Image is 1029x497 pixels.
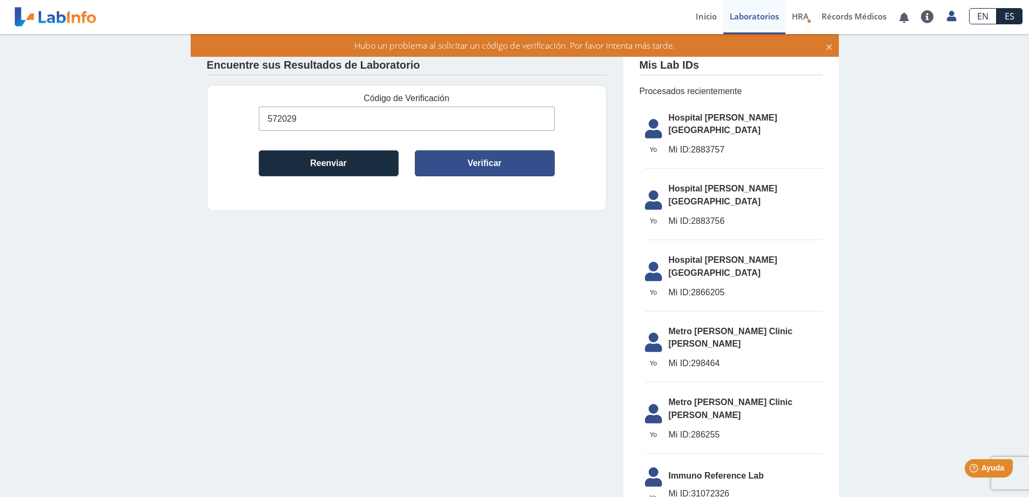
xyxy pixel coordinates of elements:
[669,111,823,137] span: Hospital [PERSON_NAME][GEOGRAPHIC_DATA]
[669,396,823,422] span: Metro [PERSON_NAME] Clinic [PERSON_NAME]
[638,359,669,368] span: Yo
[259,150,399,176] button: Reenviar
[640,85,823,98] span: Procesados recientemente
[669,357,823,370] span: 298464
[669,143,823,156] span: 2883757
[669,469,823,482] span: Immuno Reference Lab
[207,59,420,72] h4: Encuentre sus Resultados de Laboratorio
[640,59,700,72] h4: Mis Lab IDs
[792,11,809,22] span: HRA
[669,359,691,368] span: Mi ID:
[669,325,823,351] span: Metro [PERSON_NAME] Clinic [PERSON_NAME]
[638,430,669,440] span: Yo
[669,286,823,299] span: 2866205
[969,8,997,24] a: EN
[669,428,823,441] span: 286255
[669,288,691,297] span: Mi ID:
[933,455,1017,485] iframe: Help widget launcher
[669,145,691,154] span: Mi ID:
[669,182,823,208] span: Hospital [PERSON_NAME][GEOGRAPHIC_DATA]
[259,94,555,103] label: Código de Verificación
[354,39,675,51] span: Hubo un problema al solicitar un código de verificación. Por favor intenta más tarde.
[259,107,555,131] input: _ _ _ _ _ _
[669,216,691,226] span: Mi ID:
[638,145,669,155] span: Yo
[669,254,823,280] span: Hospital [PERSON_NAME][GEOGRAPHIC_DATA]
[997,8,1023,24] a: ES
[669,215,823,228] span: 2883756
[638,288,669,297] span: Yo
[638,216,669,226] span: Yo
[669,430,691,439] span: Mi ID:
[415,150,555,176] button: Verificar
